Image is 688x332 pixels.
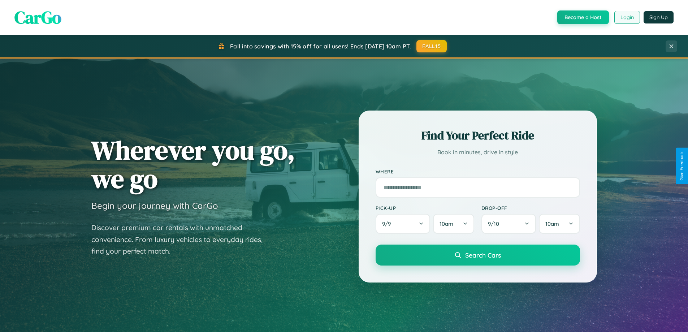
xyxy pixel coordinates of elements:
[614,11,640,24] button: Login
[230,43,411,50] span: Fall into savings with 15% off for all users! Ends [DATE] 10am PT.
[91,200,218,211] h3: Begin your journey with CarGo
[14,5,61,29] span: CarGo
[440,220,453,227] span: 10am
[644,11,674,23] button: Sign Up
[91,222,272,257] p: Discover premium car rentals with unmatched convenience. From luxury vehicles to everyday rides, ...
[539,214,580,234] button: 10am
[481,205,580,211] label: Drop-off
[679,151,684,181] div: Give Feedback
[488,220,503,227] span: 9 / 10
[376,214,430,234] button: 9/9
[433,214,474,234] button: 10am
[557,10,609,24] button: Become a Host
[376,205,474,211] label: Pick-up
[91,136,295,193] h1: Wherever you go, we go
[376,128,580,143] h2: Find Your Perfect Ride
[376,168,580,174] label: Where
[545,220,559,227] span: 10am
[465,251,501,259] span: Search Cars
[376,245,580,266] button: Search Cars
[481,214,536,234] button: 9/10
[376,147,580,158] p: Book in minutes, drive in style
[382,220,394,227] span: 9 / 9
[416,40,447,52] button: FALL15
